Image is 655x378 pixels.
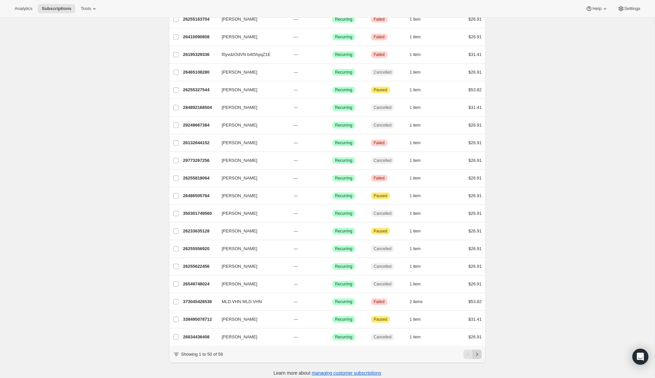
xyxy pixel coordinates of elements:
button: Help [582,4,612,13]
button: [PERSON_NAME] [218,332,284,342]
button: f0yvdzOdVN b4t5hyqZ1E [218,49,284,60]
p: 350301749560 [183,210,216,217]
div: 29249667384[PERSON_NAME]---SuccessRecurringCancelled1 item$26.91 [183,121,482,130]
span: Recurring [335,334,352,340]
div: 26255163704[PERSON_NAME]---SuccessRecurringCriticalFailed1 item$26.91 [183,15,482,24]
span: Settings [624,6,640,11]
button: [PERSON_NAME] [218,208,284,219]
span: $53.82 [468,87,482,92]
p: 26255556920 [183,245,216,252]
span: $26.91 [468,246,482,251]
p: 29249667384 [183,122,216,129]
button: [PERSON_NAME] [218,120,284,131]
span: MLD.VHN MLD.VHN [222,298,262,305]
span: --- [294,211,298,216]
span: Recurring [335,281,352,287]
button: 1 item [410,332,428,342]
span: Recurring [335,52,352,57]
span: Analytics [15,6,32,11]
span: Paused [374,228,387,234]
span: $26.91 [468,228,482,233]
span: $53.82 [468,299,482,304]
span: [PERSON_NAME] [222,228,257,234]
span: Cancelled [374,264,391,269]
p: 26195329336 [183,51,216,58]
span: --- [294,158,298,163]
button: [PERSON_NAME] [218,85,284,95]
button: 1 item [410,32,428,42]
button: 1 item [410,85,428,95]
nav: Pagination [463,350,482,359]
span: --- [294,281,298,286]
span: --- [294,176,298,181]
button: [PERSON_NAME] [218,243,284,254]
p: 26255327544 [183,87,216,93]
span: [PERSON_NAME] [222,316,257,323]
span: [PERSON_NAME] [222,157,257,164]
p: 26255163704 [183,16,216,23]
span: Failed [374,299,385,304]
button: Subscriptions [38,4,75,13]
button: [PERSON_NAME] [218,138,284,148]
span: Cancelled [374,246,391,251]
div: 26195329336f0yvdzOdVN b4t5hyqZ1E---SuccessRecurringCriticalFailed1 item$31.41 [183,50,482,59]
p: 26410090808 [183,34,216,40]
p: Showing 1 to 50 of 58 [181,351,223,358]
span: 1 item [410,176,421,181]
span: $26.91 [468,281,482,286]
button: [PERSON_NAME] [218,261,284,272]
span: [PERSON_NAME] [222,34,257,40]
button: [PERSON_NAME] [218,32,284,42]
span: Recurring [335,317,352,322]
span: Recurring [335,105,352,110]
span: Failed [374,17,385,22]
span: 1 item [410,246,421,251]
span: [PERSON_NAME] [222,263,257,270]
button: [PERSON_NAME] [218,173,284,184]
span: [PERSON_NAME] [222,104,257,111]
span: Recurring [335,228,352,234]
button: 1 item [410,244,428,253]
div: 284892168504[PERSON_NAME]---SuccessRecurringCancelled1 item$31.41 [183,103,482,112]
button: [PERSON_NAME] [218,314,284,325]
p: Learn more about [274,370,381,376]
span: Failed [374,140,385,146]
span: $31.41 [468,105,482,110]
span: [PERSON_NAME] [222,122,257,129]
span: Cancelled [374,211,391,216]
span: 1 item [410,52,421,57]
div: 26255556920[PERSON_NAME]---SuccessRecurringCancelled1 item$26.91 [183,244,482,253]
span: $26.91 [468,123,482,128]
div: 26255819064[PERSON_NAME]---SuccessRecurringCriticalFailed1 item$26.91 [183,174,482,183]
p: 26132644152 [183,140,216,146]
span: [PERSON_NAME] [222,140,257,146]
span: Recurring [335,299,352,304]
span: $26.91 [468,264,482,269]
button: 1 item [410,15,428,24]
button: [PERSON_NAME] [218,190,284,201]
div: 373045428536MLD.VHN MLD.VHN---SuccessRecurringCriticalFailed2 items$53.82 [183,297,482,306]
span: [PERSON_NAME] [222,210,257,217]
span: Tools [81,6,91,11]
span: 1 item [410,264,421,269]
span: $26.91 [468,158,482,163]
p: 29773267256 [183,157,216,164]
button: Analytics [11,4,36,13]
span: [PERSON_NAME] [222,175,257,182]
span: --- [294,193,298,198]
button: [PERSON_NAME] [218,14,284,25]
p: 26465108280 [183,69,216,76]
span: $26.91 [468,176,482,181]
span: Recurring [335,193,352,198]
span: Recurring [335,17,352,22]
button: 1 item [410,279,428,289]
div: 26486505784[PERSON_NAME]---SuccessRecurringAttentionPaused1 item$26.91 [183,191,482,200]
span: 1 item [410,281,421,287]
span: [PERSON_NAME] [222,334,257,340]
span: Recurring [335,34,352,40]
div: 26465108280[PERSON_NAME]---SuccessRecurringCancelled1 item$26.91 [183,68,482,77]
button: 1 item [410,226,428,236]
button: 1 item [410,138,428,148]
button: Next [472,350,482,359]
button: MLD.VHN MLD.VHN [218,296,284,307]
